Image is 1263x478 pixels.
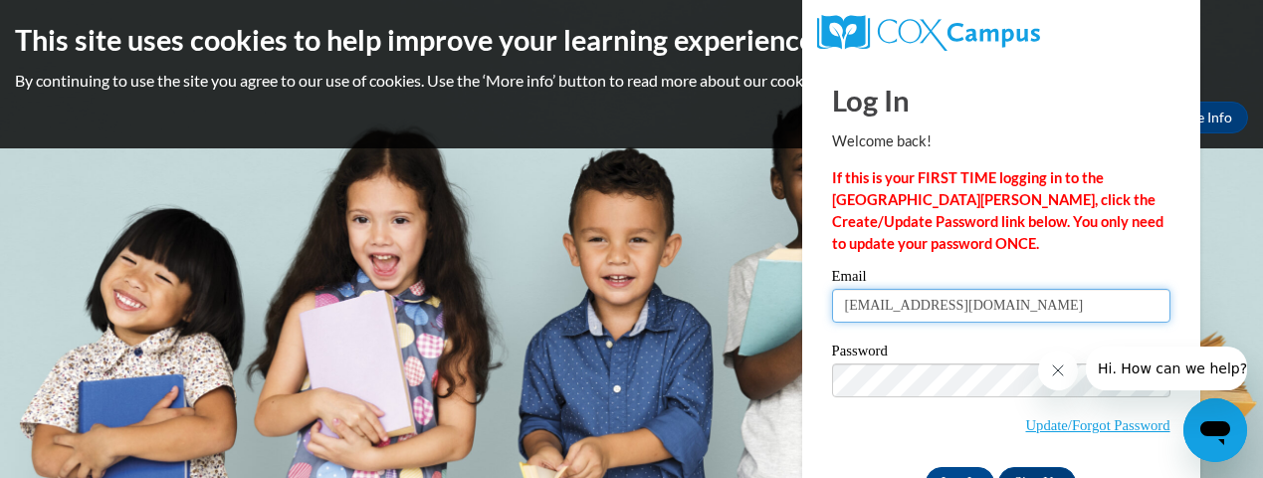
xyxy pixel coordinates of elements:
[832,80,1170,120] h1: Log In
[832,130,1170,152] p: Welcome back!
[832,169,1163,252] strong: If this is your FIRST TIME logging in to the [GEOGRAPHIC_DATA][PERSON_NAME], click the Create/Upd...
[1155,102,1248,133] a: More Info
[1183,398,1247,462] iframe: Button to launch messaging window
[15,70,1248,92] p: By continuing to use the site you agree to our use of cookies. Use the ‘More info’ button to read...
[832,344,1170,363] label: Password
[1038,351,1078,390] iframe: Close message
[832,269,1170,289] label: Email
[1025,417,1169,433] a: Update/Forgot Password
[817,15,1040,51] img: COX Campus
[15,20,1248,60] h2: This site uses cookies to help improve your learning experience.
[1086,347,1247,390] iframe: Message from company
